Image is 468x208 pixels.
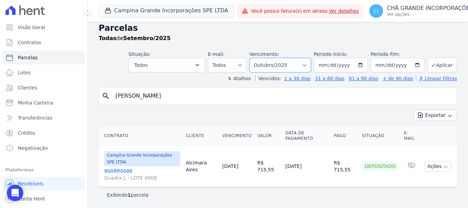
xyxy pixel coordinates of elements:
[99,126,183,146] th: Contrato
[401,126,421,146] th: E-mail
[104,174,180,181] span: Quadra L - LOTE 0008
[99,22,457,34] h2: Parcelas
[283,146,331,187] td: [DATE]
[249,51,279,57] label: Vencimento:
[416,76,457,81] a: ✗ Limpar Filtros
[220,126,255,146] th: Vencimento
[104,151,180,166] span: Campina Grande Incorporações SPE LTDA
[414,110,457,121] button: Exportar
[3,126,85,140] a: Crédito
[329,8,359,14] a: Ver detalhes
[7,185,23,201] div: Open Intercom Messenger
[3,177,85,191] a: Recebíveis
[3,192,85,206] a: Conta Hent
[255,126,283,146] th: Valor
[183,146,220,187] td: Alcimara Aires
[222,163,238,169] a: [DATE]
[3,81,85,95] a: Clientes
[255,76,281,81] label: Vencidos:
[3,51,85,64] a: Parcelas
[18,114,52,121] span: Transferências
[331,146,359,187] td: R$ 715,55
[3,96,85,110] a: Minha Carteira
[104,168,180,181] a: 90ARR0088Quadra L - LOTE 0008
[331,126,359,146] th: Pago
[18,195,45,202] span: Conta Hent
[255,146,283,187] td: R$ 715,55
[18,145,48,151] span: Negativação
[3,66,85,79] a: Lotes
[18,180,44,187] span: Recebíveis
[18,54,38,61] span: Parcelas
[3,141,85,155] a: Negativação
[208,51,225,57] label: E-mail:
[18,69,31,76] span: Lotes
[134,61,148,69] span: Todos
[18,130,35,136] span: Crédito
[18,39,41,46] span: Contratos
[424,161,452,172] button: Ações
[3,36,85,49] a: Contratos
[18,99,53,106] span: Minha Carteira
[127,192,131,198] b: 1
[283,126,331,146] th: Data de Pagamento
[99,35,116,41] strong: Todas
[123,35,171,41] strong: Setembro/2025
[284,76,311,81] a: 1 a 30 dias
[227,76,251,81] label: ↯ Atalhos
[128,51,151,57] label: Situação:
[349,76,378,81] a: 61 a 90 dias
[314,51,347,57] label: Período Inicío:
[111,89,454,103] input: Buscar por nome do lote ou do cliente
[102,92,110,100] i: search
[371,51,425,58] label: Período Fim:
[128,58,205,72] button: Todos
[3,21,85,34] a: Visão Geral
[251,8,359,15] span: Você possui fatura(s) em atraso.
[374,9,379,13] span: CI
[183,126,220,146] th: Cliente
[5,166,82,174] div: Plataformas
[359,126,401,146] th: Situação
[18,84,37,91] span: Clientes
[18,24,45,31] span: Visão Geral
[362,161,398,171] div: Depositado
[107,192,149,198] p: Exibindo parcela
[383,76,413,81] a: + de 90 dias
[99,4,234,17] button: Campina Grande Incorporações SPE LTDA
[428,58,457,72] button: Aplicar
[99,34,171,42] p: de
[3,111,85,125] a: Transferências
[315,76,344,81] a: 31 a 60 dias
